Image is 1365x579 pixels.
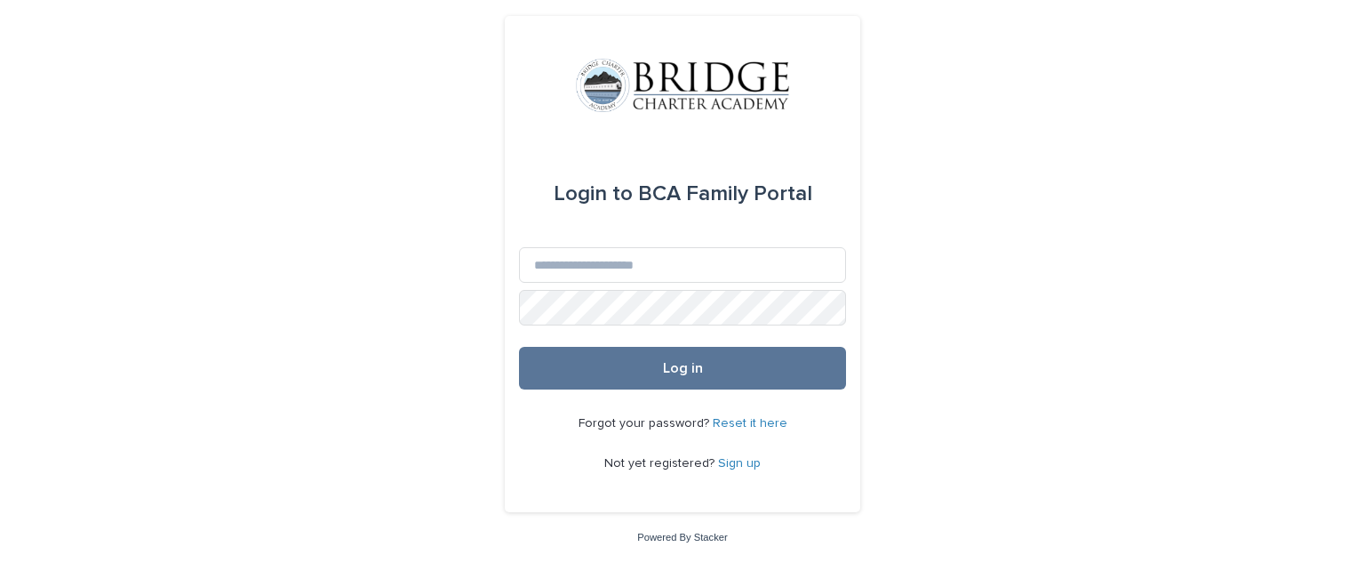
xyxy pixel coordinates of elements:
span: Not yet registered? [604,457,718,470]
span: Forgot your password? [579,417,713,430]
div: BCA Family Portal [554,169,812,219]
span: Login to [554,183,633,205]
a: Sign up [718,457,761,470]
button: Log in [519,347,846,390]
a: Powered By Stacker [637,532,727,543]
a: Reset it here [713,417,787,430]
img: V1C1m3IdTEidaUdm9Hs0 [576,59,789,112]
span: Log in [663,361,703,375]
